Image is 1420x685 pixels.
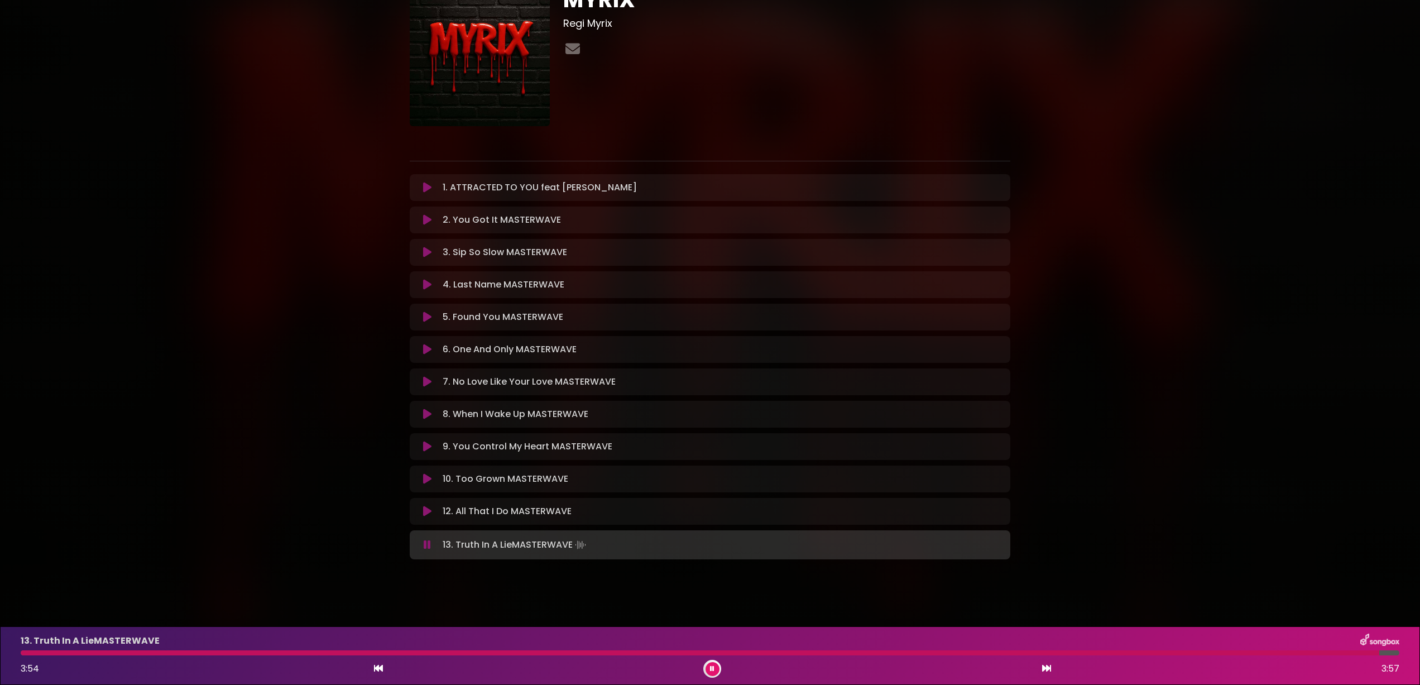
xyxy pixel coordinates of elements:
h3: Regi Myrix [563,17,1010,30]
p: 2. You Got It MASTERWAVE [443,213,561,227]
p: 4. Last Name MASTERWAVE [443,278,564,291]
p: 13. Truth In A LieMASTERWAVE [443,537,588,553]
p: 7. No Love Like Your Love MASTERWAVE [443,375,616,389]
p: 10. Too Grown MASTERWAVE [443,472,568,486]
p: 9. You Control My Heart MASTERWAVE [443,440,612,453]
p: 3. Sip So Slow MASTERWAVE [443,246,567,259]
p: 6. One And Only MASTERWAVE [443,343,577,356]
img: waveform4.gif [573,537,588,553]
p: 8. When I Wake Up MASTERWAVE [443,408,588,421]
p: 1. ATTRACTED TO YOU feat [PERSON_NAME] [443,181,637,194]
p: 12. All That I Do MASTERWAVE [443,505,572,518]
p: 5. Found You MASTERWAVE [443,310,563,324]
